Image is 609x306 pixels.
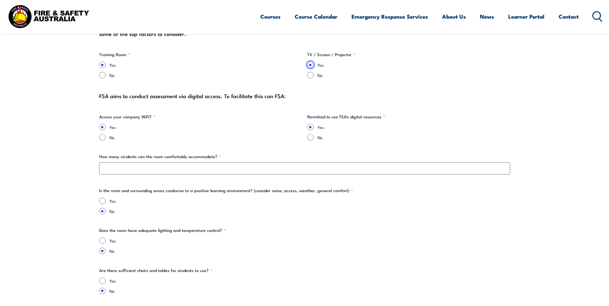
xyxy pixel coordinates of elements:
label: No [109,208,510,214]
label: No [109,134,302,140]
label: Yes [109,277,510,284]
label: Yes [109,124,302,130]
a: News [480,8,494,25]
a: Course Calendar [295,8,337,25]
legend: TV / Screen / Projector [307,51,355,58]
legend: Access your company WiFi? [99,114,155,120]
label: No [109,288,510,294]
a: About Us [442,8,466,25]
label: How many students can the room comfortably accommodate? [99,153,510,160]
label: Yes [109,198,510,204]
label: Yes [109,62,302,68]
legend: Permitted to use FSA's digital resources [307,114,385,120]
label: No [109,72,302,78]
a: Learner Portal [508,8,544,25]
label: Yes [318,124,510,130]
legend: Does the room have adequate lighting and temperature control? [99,227,226,234]
a: Emergency Response Services [352,8,428,25]
legend: Is the room and surrounding areas conducive to a positive learning environment? (consider noise, ... [99,187,353,194]
a: Courses [260,8,281,25]
label: Yes [109,237,510,244]
div: FSA aims to conduct assessment via digital access. To facilitate this can FSA: [99,91,510,101]
label: No [318,134,510,140]
a: Contact [559,8,579,25]
legend: Training Room [99,51,130,58]
label: Yes [318,62,510,68]
label: No [109,248,510,254]
legend: Are there sufficient chairs and tables for students to use? [99,267,212,274]
label: No [318,72,510,78]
